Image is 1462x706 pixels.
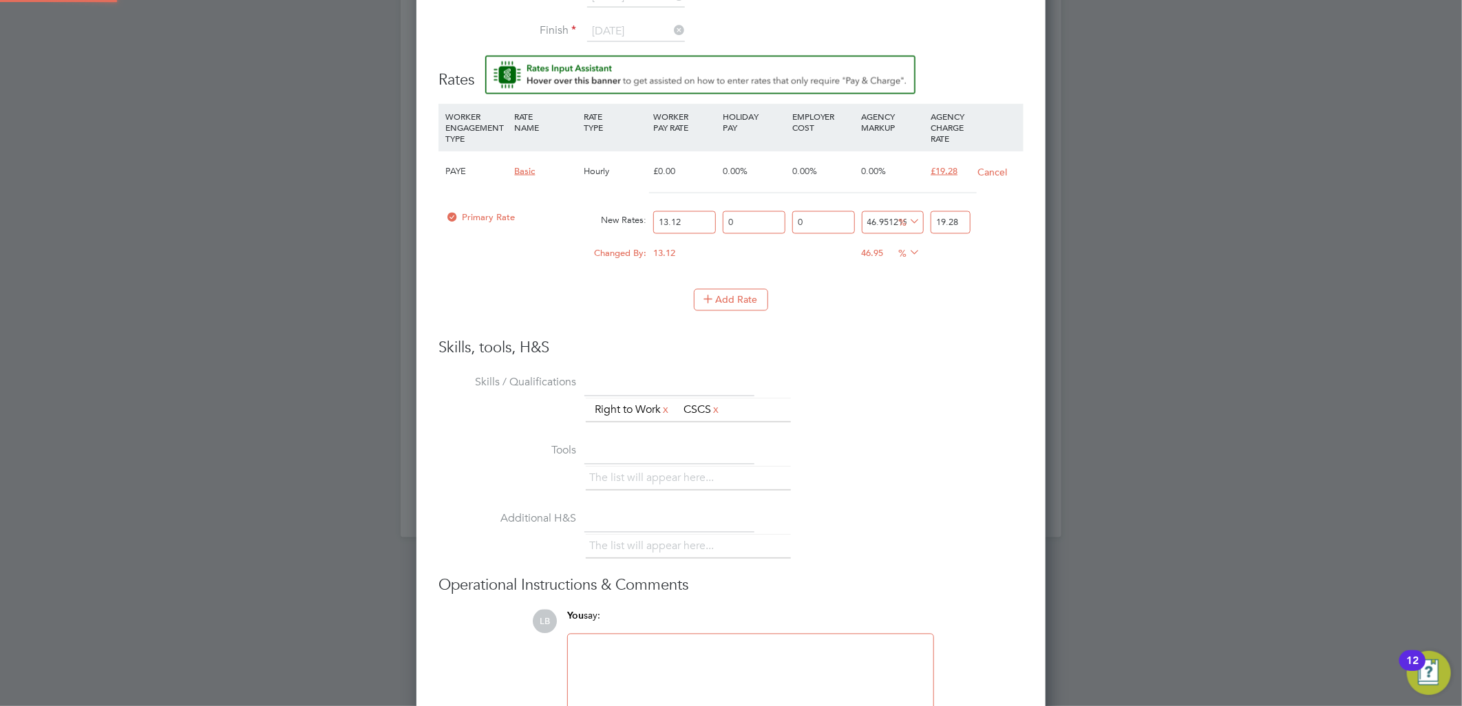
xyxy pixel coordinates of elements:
span: You [567,610,584,622]
button: Open Resource Center, 12 new notifications [1407,651,1451,695]
div: say: [567,610,934,634]
h3: Operational Instructions & Comments [438,576,1024,596]
span: LB [533,610,557,634]
div: 12 [1406,661,1419,678]
li: The list will appear here... [589,537,719,556]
